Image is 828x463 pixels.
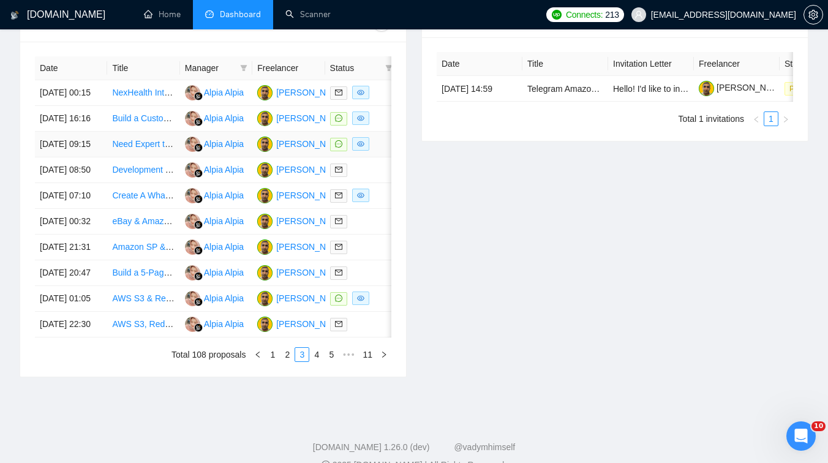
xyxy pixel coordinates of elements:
[240,64,247,72] span: filter
[170,336,187,361] span: 😞
[257,291,273,306] img: MM
[163,336,195,361] span: disappointed reaction
[254,351,262,358] span: left
[811,421,826,431] span: 10
[280,348,294,361] a: 2
[785,82,821,96] span: Pending
[324,347,339,362] li: 5
[454,442,515,452] a: @vadymhimself
[437,52,522,76] th: Date
[339,347,358,362] span: •••
[162,376,260,386] a: Open in help center
[357,295,364,302] span: eye
[257,318,347,328] a: MM[PERSON_NAME]
[276,111,347,125] div: [PERSON_NAME]
[220,9,261,20] span: Dashboard
[257,293,347,303] a: MM[PERSON_NAME]
[10,6,19,25] img: logo
[250,347,265,362] li: Previous Page
[778,111,793,126] li: Next Page
[107,286,179,312] td: AWS S3 & Redshift Implementation with Fivetran Amazon SP-API Connector + Inventory UI
[385,64,393,72] span: filter
[204,292,244,305] div: Alpia Alpia
[295,348,309,361] a: 3
[335,115,342,122] span: message
[35,260,107,286] td: [DATE] 20:47
[380,351,388,358] span: right
[749,111,764,126] button: left
[35,235,107,260] td: [DATE] 21:31
[325,348,338,361] a: 5
[608,52,694,76] th: Invitation Letter
[566,8,603,21] span: Connects:
[276,266,347,279] div: [PERSON_NAME]
[699,81,714,96] img: c1fk4cnsg9jQ4V8p8CXACPAPFleBmxzAZOAxbTwiehUYfmeknb-_tpar7rvaJk-Tfi
[194,246,203,255] img: gigradar-bm.png
[204,189,244,202] div: Alpia Alpia
[335,217,342,225] span: mail
[786,421,816,451] iframe: Intercom live chat
[194,323,203,332] img: gigradar-bm.png
[204,111,244,125] div: Alpia Alpia
[785,83,826,93] a: Pending
[112,88,271,97] a: NexHealth Integration with eClinicalWorks
[359,348,376,361] a: 11
[358,347,377,362] li: 11
[295,347,309,362] li: 3
[335,320,342,328] span: mail
[185,318,244,328] a: AAAlpia Alpia
[107,56,179,80] th: Title
[391,5,413,27] div: Close
[112,165,338,175] a: Development of a Role-Gated Discord AI Bot Using OpenAI
[112,242,287,252] a: Amazon SP & MWS API Integration Specialist
[112,293,460,303] a: AWS S3 & Redshift Implementation with Fivetran Amazon SP-API Connector + Inventory UI
[679,111,744,126] li: Total 1 invitations
[205,10,214,18] span: dashboard
[377,347,391,362] li: Next Page
[309,347,324,362] li: 4
[233,336,251,361] span: 😃
[112,190,521,200] a: Create A Whatsapp Automation Chatbot For Incoming Enquiries (no [PERSON_NAME], active phones, etc.)
[257,162,273,178] img: MM
[180,56,252,80] th: Manager
[185,190,244,200] a: AAAlpia Alpia
[335,89,342,96] span: mail
[265,347,280,362] li: 1
[335,166,342,173] span: mail
[335,269,342,276] span: mail
[185,61,235,75] span: Manager
[35,183,107,209] td: [DATE] 07:10
[527,84,693,94] a: Telegram Amazon Affiliate Bot + SaaS MVP
[276,163,347,176] div: [PERSON_NAME]
[276,317,347,331] div: [PERSON_NAME]
[144,9,181,20] a: homeHome
[280,347,295,362] li: 2
[357,140,364,148] span: eye
[257,190,347,200] a: MM[PERSON_NAME]
[285,9,331,20] a: searchScanner
[185,216,244,225] a: AAAlpia Alpia
[782,116,789,123] span: right
[335,243,342,250] span: mail
[522,52,608,76] th: Title
[778,111,793,126] button: right
[204,137,244,151] div: Alpia Alpia
[194,169,203,178] img: gigradar-bm.png
[257,138,347,148] a: MM[PERSON_NAME]
[112,216,378,226] a: eBay & Amazon Inventory Management and Listing Tool Development
[35,286,107,312] td: [DATE] 01:05
[107,157,179,183] td: Development of a Role-Gated Discord AI Bot Using OpenAI
[185,267,244,277] a: AAAlpia Alpia
[194,272,203,280] img: gigradar-bm.png
[605,8,619,21] span: 213
[339,347,358,362] li: Next 5 Pages
[257,265,273,280] img: MM
[357,115,364,122] span: eye
[310,348,323,361] a: 4
[185,111,200,126] img: AA
[185,239,200,255] img: AA
[753,116,760,123] span: left
[335,295,342,302] span: message
[107,312,179,337] td: AWS S3, Redshft implemented and connected to Fivetran Amazon Selling Partner Connector inventory UI
[257,87,347,97] a: MM[PERSON_NAME]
